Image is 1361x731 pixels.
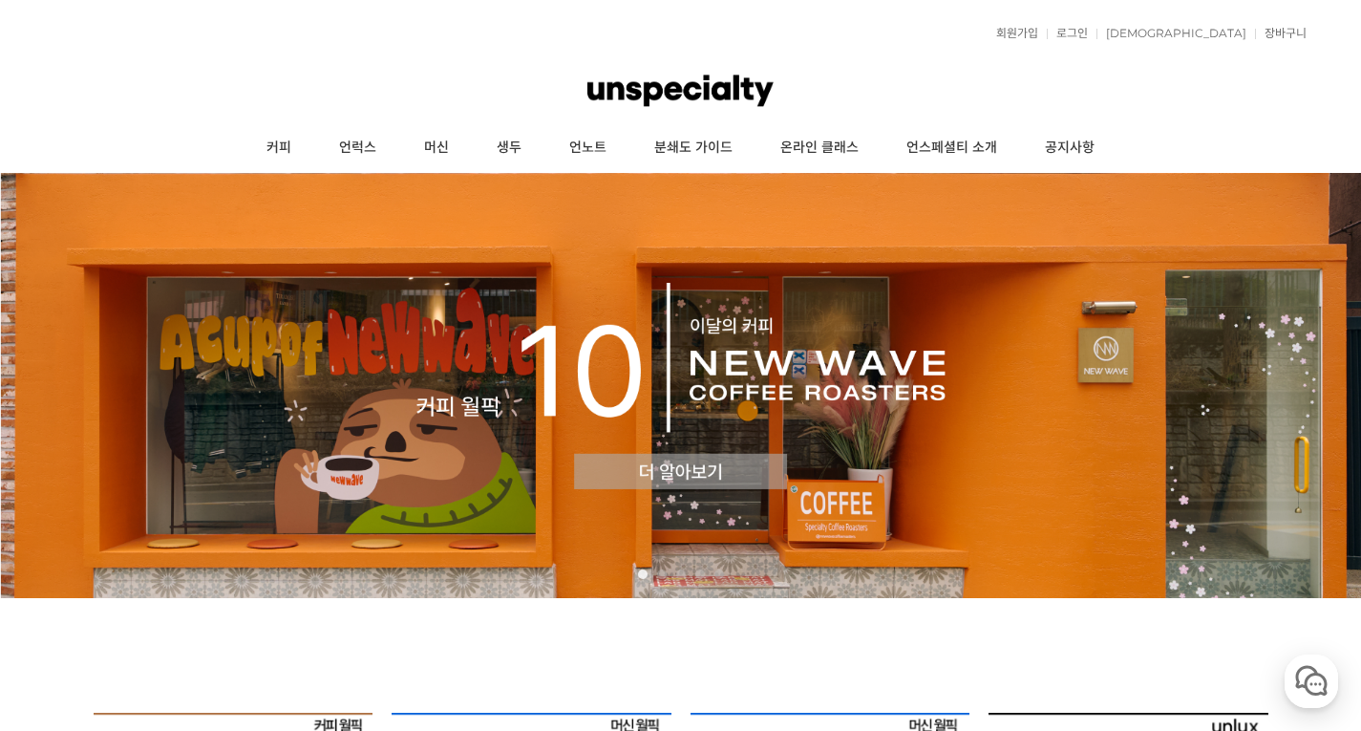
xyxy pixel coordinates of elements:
[400,124,473,172] a: 머신
[1255,28,1307,39] a: 장바구니
[695,570,705,579] a: 4
[756,124,883,172] a: 온라인 클래스
[243,124,315,172] a: 커피
[1096,28,1246,39] a: [DEMOGRAPHIC_DATA]
[587,62,773,119] img: 언스페셜티 몰
[60,601,72,616] span: 홈
[883,124,1021,172] a: 언스페셜티 소개
[126,572,246,620] a: 대화
[473,124,545,172] a: 생두
[676,570,686,579] a: 3
[295,601,318,616] span: 설정
[638,570,648,579] a: 1
[657,570,667,579] a: 2
[315,124,400,172] a: 언럭스
[987,28,1038,39] a: 회원가입
[714,570,724,579] a: 5
[6,572,126,620] a: 홈
[1021,124,1118,172] a: 공지사항
[1047,28,1088,39] a: 로그인
[545,124,630,172] a: 언노트
[175,602,198,617] span: 대화
[630,124,756,172] a: 분쇄도 가이드
[246,572,367,620] a: 설정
